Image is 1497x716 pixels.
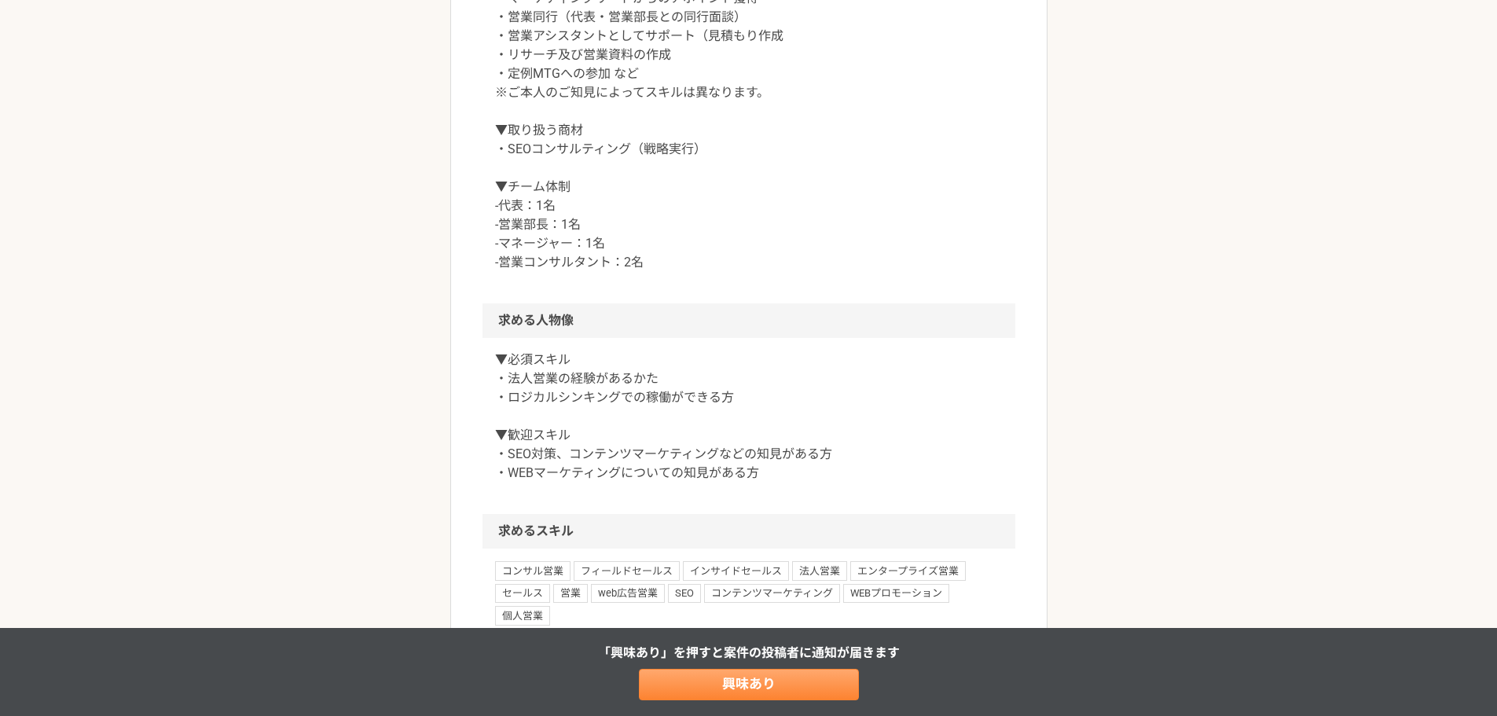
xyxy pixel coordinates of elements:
span: web広告営業 [591,584,665,603]
span: コンテンツマーケティング [704,584,840,603]
span: エンタープライズ営業 [850,561,966,580]
span: 法人営業 [792,561,847,580]
span: 営業 [553,584,588,603]
p: 「興味あり」を押すと 案件の投稿者に通知が届きます [598,644,900,663]
span: セールス [495,584,550,603]
span: インサイドセールス [683,561,789,580]
span: フィールドセールス [574,561,680,580]
h2: 求めるスキル [482,514,1015,549]
span: WEBプロモーション [843,584,949,603]
span: SEO [668,584,701,603]
span: 個人営業 [495,606,550,625]
h2: 求める人物像 [482,303,1015,338]
p: ▼必須スキル ・法人営業の経験があるかた ・ロジカルシンキングでの稼働ができる方 ▼歓迎スキル ・SEO対策、コンテンツマーケティングなどの知見がある方 ・WEBマーケティングについての知見がある方 [495,351,1003,483]
span: コンサル営業 [495,561,571,580]
a: 興味あり [639,669,859,700]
